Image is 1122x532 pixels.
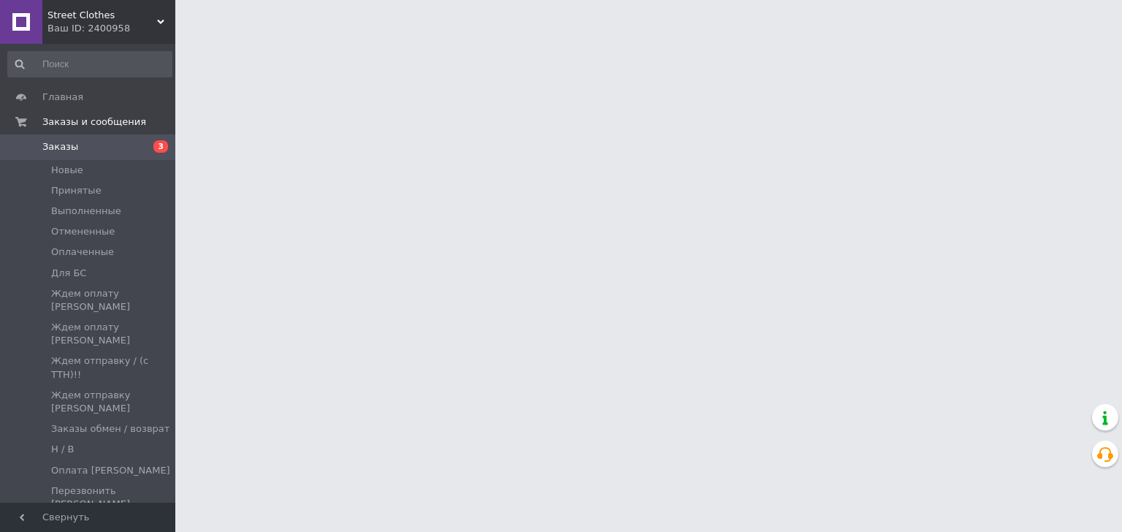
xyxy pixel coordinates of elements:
span: Новые [51,164,83,177]
span: Заказы и сообщения [42,115,146,129]
span: Главная [42,91,83,104]
span: Н / В [51,443,74,456]
span: 3 [153,140,168,153]
span: Ждем отправку / (с ТТН)!! [51,354,171,381]
span: Перезвонить [PERSON_NAME] [51,484,171,511]
span: Оплаченные [51,246,114,259]
input: Поиск [7,51,172,77]
div: Ваш ID: 2400958 [47,22,175,35]
span: Ждем отправку [PERSON_NAME] [51,389,171,415]
span: Отмененные [51,225,115,238]
span: Заказы обмен / возврат [51,422,169,436]
span: Street Clothes [47,9,157,22]
span: Ждем оплату [PERSON_NAME] [51,321,171,347]
span: Для БС [51,267,86,280]
span: Оплата [PERSON_NAME] [51,464,170,477]
span: Ждем оплату [PERSON_NAME] [51,287,171,313]
span: Принятые [51,184,102,197]
span: Выполненные [51,205,121,218]
span: Заказы [42,140,78,153]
